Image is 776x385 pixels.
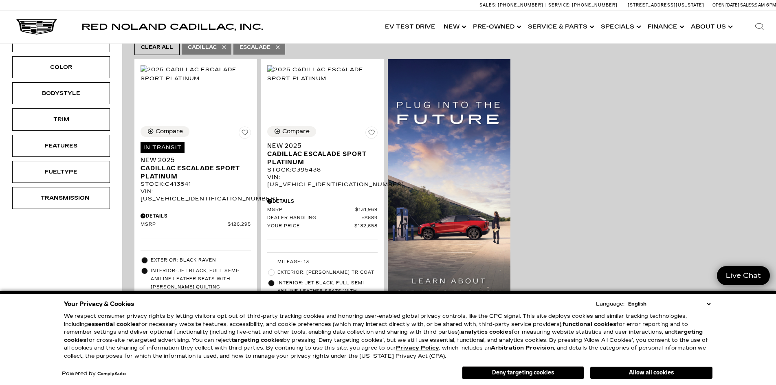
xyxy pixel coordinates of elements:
[479,2,497,8] span: Sales:
[81,22,263,32] span: Red Noland Cadillac, Inc.
[712,2,739,8] span: Open [DATE]
[354,223,378,229] span: $132,658
[141,156,245,164] span: New 2025
[141,212,251,220] div: Pricing Details - New 2025 Cadillac Escalade Sport Platinum
[41,115,81,124] div: Trim
[267,166,378,174] div: Stock : C395438
[267,207,355,213] span: MSRP
[64,298,134,310] span: Your Privacy & Cookies
[141,188,251,202] div: VIN: [US_VEHICLE_IDENTIFICATION_NUMBER]
[355,207,378,213] span: $131,969
[362,215,378,221] span: $689
[596,301,624,307] div: Language:
[743,11,776,43] div: Search
[97,372,126,376] a: ComplyAuto
[755,2,776,8] span: 9 AM-6 PM
[64,329,703,343] strong: targeting cookies
[12,82,110,104] div: BodystyleBodystyle
[267,174,378,188] div: VIN: [US_VEHICLE_IDENTIFICATION_NUMBER]
[267,198,378,205] div: Pricing Details - New 2025 Cadillac Escalade Sport Platinum
[151,256,251,264] span: Exterior: Black Raven
[188,42,217,53] span: Cadillac
[41,194,81,202] div: Transmission
[597,11,644,43] a: Specials
[628,2,704,8] a: [STREET_ADDRESS][US_STATE]
[590,367,712,379] button: Allow all cookies
[41,167,81,176] div: Fueltype
[239,126,251,142] button: Save Vehicle
[267,150,372,166] span: Cadillac Escalade Sport Platinum
[267,126,316,137] button: Compare Vehicle
[141,142,185,153] span: In Transit
[267,223,354,229] span: Your Price
[267,207,378,213] a: MSRP $131,969
[267,142,378,166] a: New 2025Cadillac Escalade Sport Platinum
[267,215,378,221] a: Dealer Handling $689
[240,42,270,53] span: Escalade
[740,2,755,8] span: Sales:
[62,371,126,376] div: Powered by
[491,345,554,351] strong: Arbitration Provision
[151,267,251,291] span: Interior: Jet Black, Full semi-aniline leather seats with [PERSON_NAME] quilting
[88,321,139,328] strong: essential cookies
[41,63,81,72] div: Color
[644,11,687,43] a: Finance
[81,23,263,31] a: Red Noland Cadillac, Inc.
[12,161,110,183] div: FueltypeFueltype
[141,42,173,53] span: Clear All
[267,223,378,229] a: Your Price $132,658
[141,126,189,137] button: Compare Vehicle
[381,11,440,43] a: EV Test Drive
[626,300,712,308] select: Language Select
[498,2,543,8] span: [PHONE_NUMBER]
[64,312,712,360] p: We respect consumer privacy rights by letting visitors opt out of third-party tracking cookies an...
[572,2,618,8] span: [PHONE_NUMBER]
[16,19,57,35] img: Cadillac Dark Logo with Cadillac White Text
[524,11,597,43] a: Service & Parts
[687,11,735,43] a: About Us
[156,128,183,135] div: Compare
[282,128,310,135] div: Compare
[277,268,378,277] span: Exterior: [PERSON_NAME] Tricoat
[12,108,110,130] div: TrimTrim
[141,222,251,228] a: MSRP $126,295
[722,271,765,280] span: Live Chat
[141,142,251,180] a: In TransitNew 2025Cadillac Escalade Sport Platinum
[41,141,81,150] div: Features
[462,366,584,379] button: Deny targeting cookies
[228,222,251,228] span: $126,295
[141,164,245,180] span: Cadillac Escalade Sport Platinum
[396,345,439,351] u: Privacy Policy
[12,187,110,209] div: TransmissionTransmission
[479,3,545,7] a: Sales: [PHONE_NUMBER]
[365,126,378,142] button: Save Vehicle
[717,266,770,285] a: Live Chat
[141,180,251,188] div: Stock : C413841
[141,65,251,83] img: 2025 Cadillac Escalade Sport Platinum
[545,3,620,7] a: Service: [PHONE_NUMBER]
[440,11,469,43] a: New
[277,279,378,304] span: Interior: Jet Black, Full semi-aniline leather seats with [PERSON_NAME] quilting
[461,329,512,335] strong: analytics cookies
[563,321,616,328] strong: functional cookies
[12,56,110,78] div: ColorColor
[267,257,378,267] li: Mileage: 13
[548,2,571,8] span: Service:
[12,135,110,157] div: FeaturesFeatures
[41,89,81,98] div: Bodystyle
[267,65,378,83] img: 2025 Cadillac Escalade Sport Platinum
[469,11,524,43] a: Pre-Owned
[267,142,372,150] span: New 2025
[267,215,362,221] span: Dealer Handling
[231,337,283,343] strong: targeting cookies
[141,222,228,228] span: MSRP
